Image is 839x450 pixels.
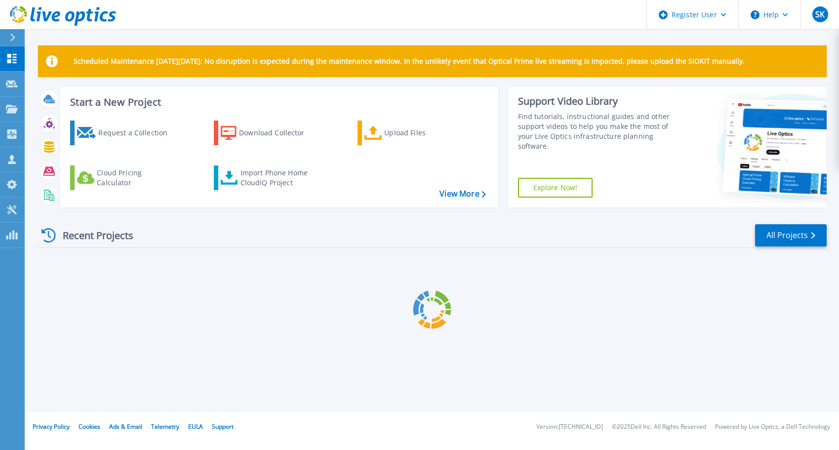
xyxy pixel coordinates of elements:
[536,424,603,430] li: Version: [TECHNICAL_ID]
[240,168,318,188] div: Import Phone Home CloudIQ Project
[518,178,593,198] a: Explore Now!
[109,422,142,431] a: Ads & Email
[188,422,203,431] a: EULA
[815,10,825,18] span: SK
[33,422,70,431] a: Privacy Policy
[239,123,318,143] div: Download Collector
[518,112,679,151] div: Find tutorials, instructional guides and other support videos to help you make the most of your L...
[715,424,830,430] li: Powered by Live Optics, a Dell Technology
[518,95,679,108] div: Support Video Library
[97,168,176,188] div: Cloud Pricing Calculator
[358,121,468,145] a: Upload Files
[79,422,100,431] a: Cookies
[212,422,234,431] a: Support
[98,123,177,143] div: Request a Collection
[151,422,179,431] a: Telemetry
[439,189,485,199] a: View More
[70,165,180,190] a: Cloud Pricing Calculator
[38,223,147,247] div: Recent Projects
[70,121,180,145] a: Request a Collection
[612,424,706,430] li: © 2025 Dell Inc. All Rights Reserved
[214,121,324,145] a: Download Collector
[70,97,485,108] h3: Start a New Project
[384,123,463,143] div: Upload Files
[74,57,745,65] p: Scheduled Maintenance [DATE][DATE]: No disruption is expected during the maintenance window. In t...
[755,224,827,246] a: All Projects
